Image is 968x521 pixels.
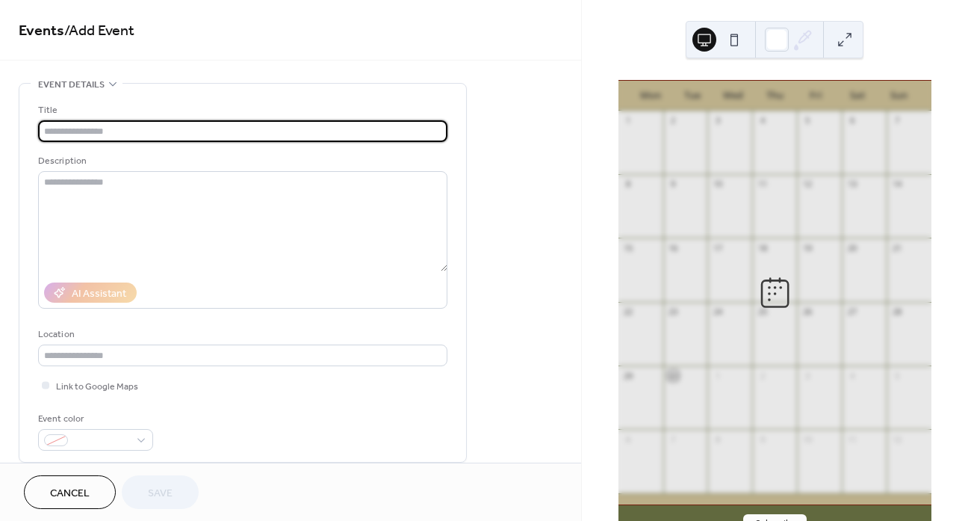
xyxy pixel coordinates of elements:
div: Sat [837,81,878,111]
div: 11 [757,179,768,190]
div: 16 [668,242,679,253]
div: 10 [801,434,813,445]
div: 7 [668,434,679,445]
button: Cancel [24,475,116,509]
div: 11 [846,434,857,445]
div: 10 [712,179,723,190]
div: Event color [38,411,150,427]
div: 5 [891,370,902,381]
div: 2 [668,115,679,126]
div: 30 [668,370,679,381]
div: Fri [795,81,837,111]
div: 2 [757,370,768,381]
div: 8 [712,434,723,445]
div: Wed [713,81,754,111]
div: 15 [623,242,634,253]
div: 4 [757,115,768,126]
div: 9 [668,179,679,190]
div: 14 [891,179,902,190]
div: 3 [801,370,813,381]
div: 8 [623,179,634,190]
span: / Add Event [64,16,134,46]
div: 28 [891,306,902,318]
div: 21 [891,242,902,253]
div: 12 [891,434,902,445]
span: Event details [38,77,105,93]
div: 6 [846,115,857,126]
div: 17 [712,242,723,253]
div: 9 [757,434,768,445]
div: 13 [846,179,857,190]
div: Tue [671,81,713,111]
div: 5 [801,115,813,126]
div: 3 [712,115,723,126]
span: Link to Google Maps [56,379,138,395]
div: 22 [623,306,634,318]
div: 24 [712,306,723,318]
div: Mon [630,81,671,111]
div: 25 [757,306,768,318]
div: 19 [801,242,813,253]
div: 1 [623,115,634,126]
span: Cancel [50,486,90,502]
div: Thu [754,81,795,111]
div: 23 [668,306,679,318]
div: 1 [712,370,723,381]
div: Location [38,327,444,342]
div: 12 [801,179,813,190]
div: Title [38,102,444,118]
div: 7 [891,115,902,126]
div: 29 [623,370,634,381]
div: 27 [846,306,857,318]
div: Sun [878,81,919,111]
div: 26 [801,306,813,318]
div: Description [38,153,444,169]
div: 4 [846,370,857,381]
div: 6 [623,434,634,445]
a: Events [19,16,64,46]
div: 18 [757,242,768,253]
div: 20 [846,242,857,253]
